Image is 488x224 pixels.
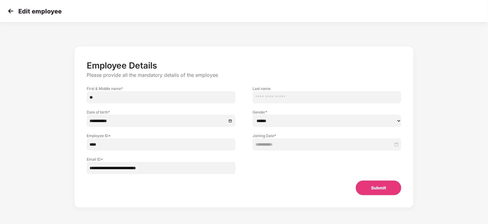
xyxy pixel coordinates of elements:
button: Submit [356,181,401,195]
label: Email ID [87,157,235,162]
label: Joining Date [253,133,401,138]
label: First & Middle name [87,86,235,91]
img: svg+xml;base64,PHN2ZyB4bWxucz0iaHR0cDovL3d3dy53My5vcmcvMjAwMC9zdmciIHdpZHRoPSIzMCIgaGVpZ2h0PSIzMC... [6,6,15,16]
label: Gender [253,110,401,115]
label: Date of birth [87,110,235,115]
p: Edit employee [18,8,62,15]
p: Employee Details [87,60,401,71]
label: Last name [253,86,401,91]
label: Employee ID [87,133,235,138]
p: Please provide all the mandatory details of the employee [87,72,401,78]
